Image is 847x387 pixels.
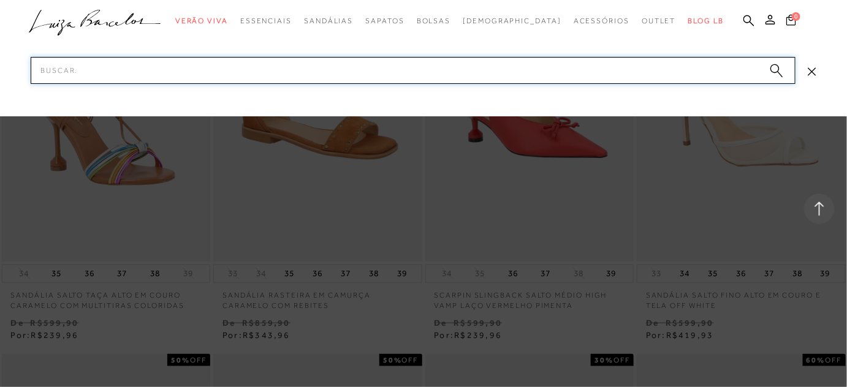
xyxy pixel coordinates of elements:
[304,17,353,25] span: Sandálias
[574,10,629,32] a: categoryNavScreenReaderText
[365,17,404,25] span: Sapatos
[175,17,228,25] span: Verão Viva
[31,57,796,84] input: Buscar.
[783,13,800,30] button: 0
[365,10,404,32] a: categoryNavScreenReaderText
[642,17,676,25] span: Outlet
[688,10,724,32] a: BLOG LB
[304,10,353,32] a: categoryNavScreenReaderText
[240,10,292,32] a: categoryNavScreenReaderText
[175,10,228,32] a: categoryNavScreenReaderText
[417,10,451,32] a: categoryNavScreenReaderText
[642,10,676,32] a: categoryNavScreenReaderText
[574,17,629,25] span: Acessórios
[688,17,724,25] span: BLOG LB
[417,17,451,25] span: Bolsas
[792,12,800,21] span: 0
[240,17,292,25] span: Essenciais
[463,10,561,32] a: noSubCategoriesText
[463,17,561,25] span: [DEMOGRAPHIC_DATA]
